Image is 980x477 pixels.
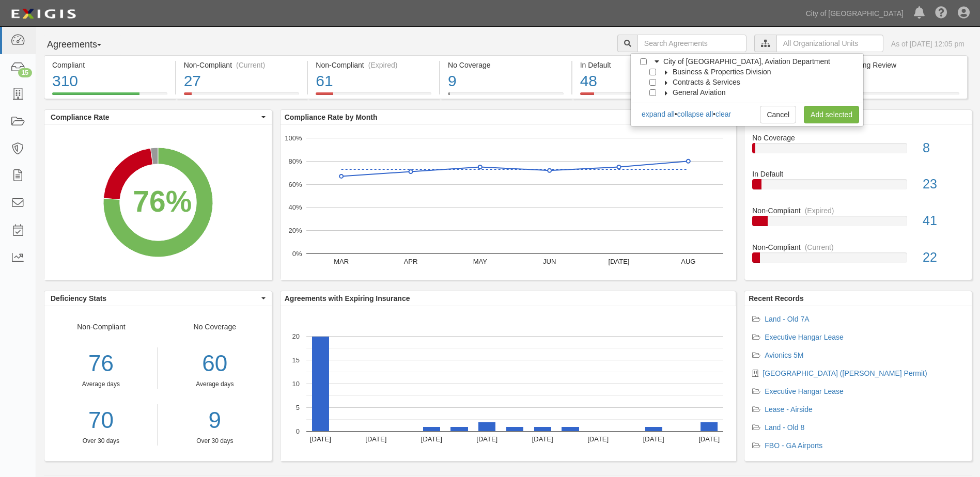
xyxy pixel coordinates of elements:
[744,169,972,179] div: In Default
[744,133,972,143] div: No Coverage
[915,175,972,194] div: 23
[752,169,964,205] a: In Default23
[158,322,272,446] div: No Coverage
[580,60,696,70] div: In Default
[752,133,964,169] a: No Coverage8
[698,435,720,443] text: [DATE]
[44,380,158,389] div: Average days
[765,351,803,359] a: Avionics 5M
[765,333,844,341] a: Executive Hangar Lease
[608,258,629,265] text: [DATE]
[844,60,959,70] div: Pending Review
[334,258,349,265] text: MAR
[744,205,972,216] div: Non-Compliant
[804,106,859,123] a: Add selected
[236,60,265,70] div: (Current)
[288,157,302,165] text: 80%
[292,250,302,258] text: 0%
[763,369,927,377] a: [GEOGRAPHIC_DATA] ([PERSON_NAME] Permit)
[673,88,725,97] span: General Aviation
[677,110,713,118] a: collapse all
[641,109,731,119] div: • •
[765,387,844,395] a: Executive Hangar Lease
[166,347,264,380] div: 60
[580,70,696,92] div: 48
[288,180,302,188] text: 60%
[836,92,968,101] a: Pending Review10
[52,60,167,70] div: Compliant
[681,258,695,265] text: AUG
[448,70,564,92] div: 9
[572,92,704,101] a: In Default48
[765,423,804,432] a: Land - Old 8
[935,7,947,20] i: Help Center - Complianz
[281,306,736,461] svg: A chart.
[166,437,264,446] div: Over 30 days
[281,125,736,280] svg: A chart.
[292,380,299,388] text: 10
[8,5,79,23] img: logo-5460c22ac91f19d4615b14bd174203de0afe785f0fc80cf4dbbc73dc1793850b.png
[310,435,331,443] text: [DATE]
[285,134,302,142] text: 100%
[44,322,158,446] div: Non-Compliant
[801,3,909,24] a: City of [GEOGRAPHIC_DATA]
[184,70,300,92] div: 27
[752,205,964,242] a: Non-Compliant(Expired)41
[473,258,487,265] text: MAY
[915,248,972,267] div: 22
[915,139,972,157] div: 8
[440,92,571,101] a: No Coverage9
[44,437,158,446] div: Over 30 days
[744,242,972,252] div: Non-Compliant
[288,203,302,211] text: 40%
[543,258,556,265] text: JUN
[44,404,158,437] div: 70
[51,112,259,122] span: Compliance Rate
[673,78,740,86] span: Contracts & Services
[365,435,386,443] text: [DATE]
[476,435,497,443] text: [DATE]
[166,380,264,389] div: Average days
[296,427,300,435] text: 0
[776,35,883,52] input: All Organizational Units
[44,291,272,306] button: Deficiency Stats
[316,60,431,70] div: Non-Compliant (Expired)
[403,258,417,265] text: APR
[288,227,302,234] text: 20%
[891,39,965,49] div: As of [DATE] 12:05 pm
[18,68,32,77] div: 15
[421,435,442,443] text: [DATE]
[44,92,175,101] a: Compliant310
[643,435,664,443] text: [DATE]
[368,60,398,70] div: (Expired)
[765,405,813,414] a: Lease - Airside
[316,70,431,92] div: 61
[292,356,299,364] text: 15
[448,60,564,70] div: No Coverage
[184,60,300,70] div: Non-Compliant (Current)
[166,404,264,437] a: 9
[760,106,796,123] a: Cancel
[765,441,822,450] a: FBO - GA Airports
[44,110,272,124] button: Compliance Rate
[587,435,609,443] text: [DATE]
[176,92,307,101] a: Non-Compliant(Current)27
[285,294,410,303] b: Agreements with Expiring Insurance
[308,92,439,101] a: Non-Compliant(Expired)61
[292,332,299,340] text: 20
[673,68,771,76] span: Business & Properties Division
[915,212,972,230] div: 41
[44,35,121,55] button: Agreements
[44,125,272,280] svg: A chart.
[285,113,378,121] b: Compliance Rate by Month
[765,315,809,323] a: Land - Old 7A
[637,35,746,52] input: Search Agreements
[44,347,158,380] div: 76
[844,70,959,92] div: 10
[296,404,300,411] text: 5
[749,294,804,303] b: Recent Records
